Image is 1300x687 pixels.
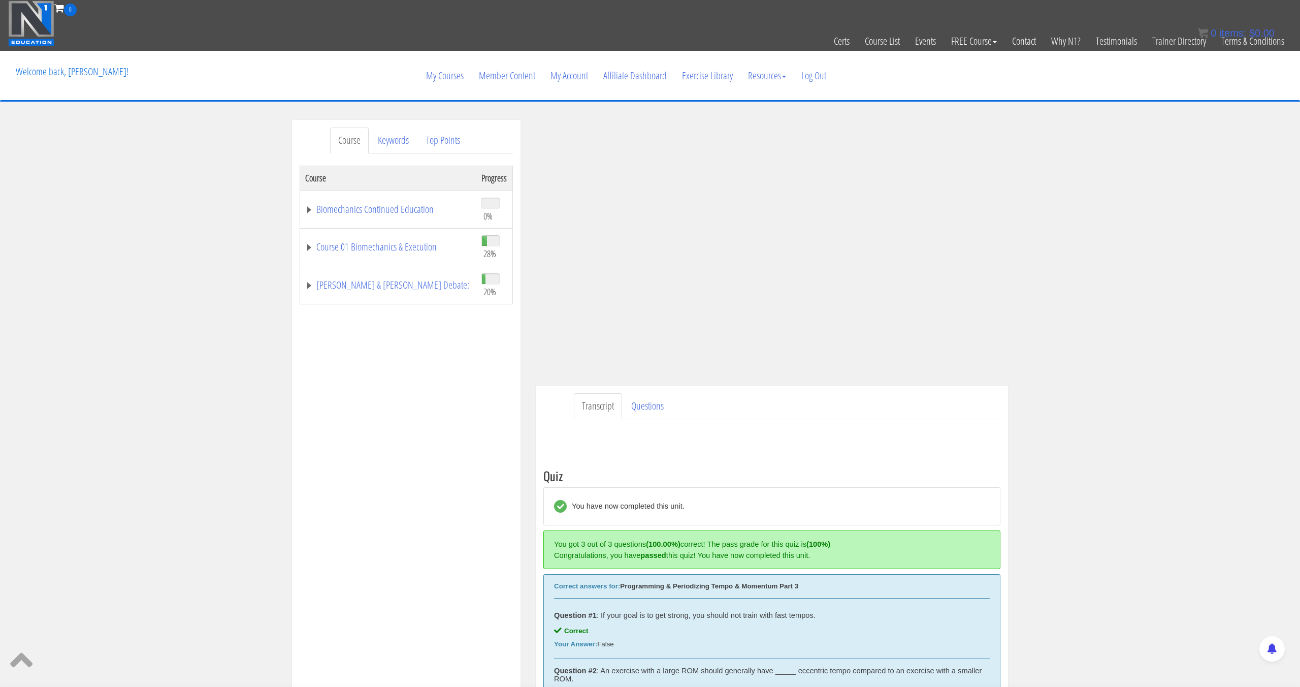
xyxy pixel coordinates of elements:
div: Congratulations, you have this quiz! You have now completed this unit. [554,550,985,561]
p: Welcome back, [PERSON_NAME]! [8,51,136,92]
div: Programming & Periodizing Tempo & Momentum Part 3 [554,582,990,590]
a: Course 01 Biomechanics & Execution [305,242,471,252]
span: items: [1219,27,1246,39]
span: 20% [483,286,496,297]
img: n1-education [8,1,54,46]
th: Progress [476,166,512,190]
a: Why N1? [1044,16,1088,66]
a: Course [330,128,369,153]
a: Terms & Conditions [1214,16,1292,66]
strong: (100.00%) [646,540,680,548]
a: Keywords [370,128,417,153]
a: Resources [740,51,794,100]
strong: passed [640,551,666,559]
img: icon11.png [1198,28,1208,38]
div: Correct [554,627,990,635]
a: My Account [543,51,596,100]
span: 28% [483,248,496,259]
strong: (100%) [806,540,830,548]
a: Certs [826,16,857,66]
a: Contact [1004,16,1044,66]
span: 0% [483,210,493,222]
a: Affiliate Dashboard [596,51,674,100]
a: Transcript [574,393,622,419]
h3: Quiz [543,469,1000,482]
a: 0 items: $0.00 [1198,27,1275,39]
strong: Question #2 [554,667,597,675]
b: Your Answer: [554,640,597,648]
a: Member Content [471,51,543,100]
div: False [554,640,990,648]
b: Correct answers for: [554,582,620,590]
a: 0 [54,1,77,15]
span: 0 [64,4,77,16]
a: FREE Course [944,16,1004,66]
div: You have now completed this unit. [567,500,685,513]
th: Course [300,166,477,190]
div: You got 3 out of 3 questions correct! The pass grade for this quiz is [554,539,985,550]
a: Events [907,16,944,66]
a: Questions [623,393,672,419]
strong: Question #1 [554,611,597,619]
span: 0 [1211,27,1216,39]
span: $ [1249,27,1255,39]
a: Testimonials [1088,16,1145,66]
a: Exercise Library [674,51,740,100]
div: : An exercise with a large ROM should generally have _____ eccentric tempo compared to an exercis... [554,667,990,683]
a: My Courses [418,51,471,100]
a: Course List [857,16,907,66]
a: [PERSON_NAME] & [PERSON_NAME] Debate: [305,280,471,290]
div: : If your goal is to get strong, you should not train with fast tempos. [554,611,990,619]
a: Top Points [418,128,468,153]
a: Biomechanics Continued Education [305,204,471,214]
a: Trainer Directory [1145,16,1214,66]
bdi: 0.00 [1249,27,1275,39]
a: Log Out [794,51,834,100]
